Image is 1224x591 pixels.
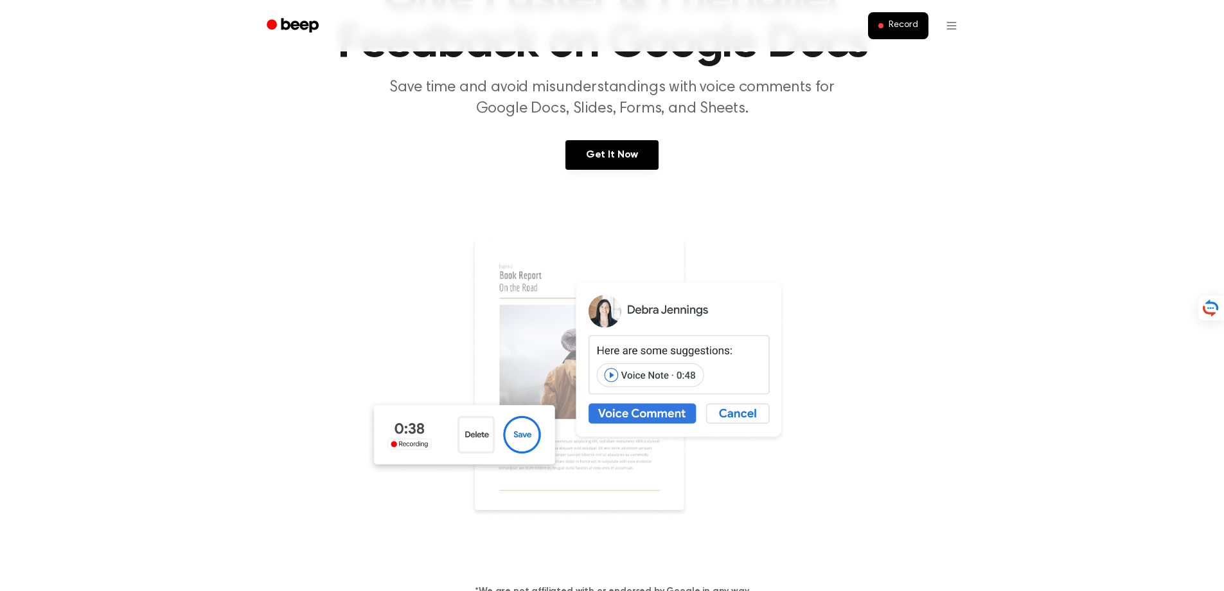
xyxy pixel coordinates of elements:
[366,77,859,120] p: Save time and avoid misunderstandings with voice comments for Google Docs, Slides, Forms, and She...
[936,10,967,41] button: Open menu
[889,20,918,32] span: Record
[258,14,330,39] a: Beep
[868,12,928,39] button: Record
[565,140,659,170] a: Get It Now
[366,237,859,564] img: Voice Comments on Docs and Recording Widget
